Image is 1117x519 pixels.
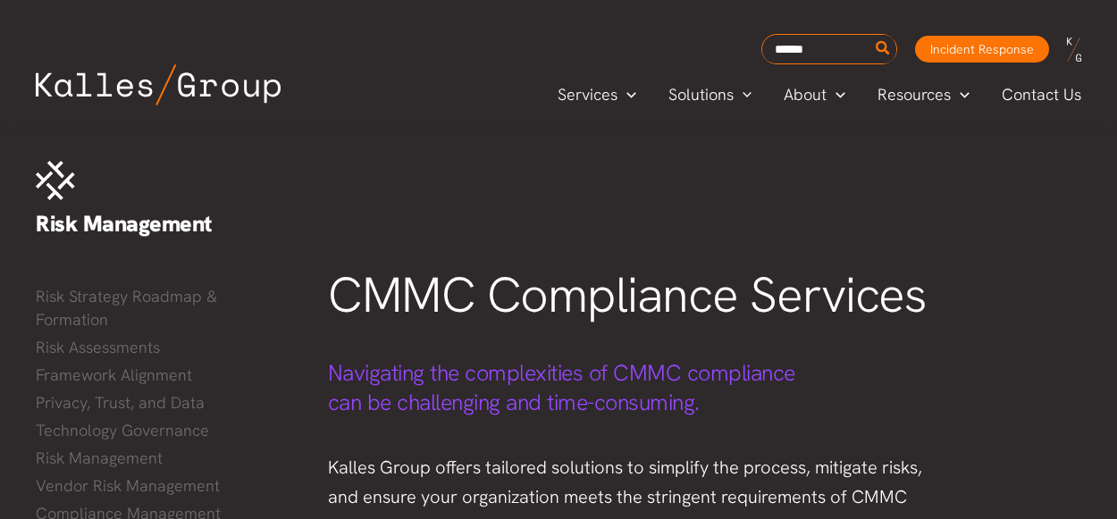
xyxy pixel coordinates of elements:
a: SolutionsMenu Toggle [652,81,768,108]
span: Risk Management [36,209,213,239]
a: Vendor Risk Management [36,473,292,499]
img: Risk [36,161,75,200]
span: Menu Toggle [734,81,752,108]
a: Risk Assessments [36,334,292,361]
a: Technology Governance [36,417,292,444]
span: Menu Toggle [827,81,845,108]
button: Search [872,35,894,63]
a: Privacy, Trust, and Data [36,389,292,416]
a: ServicesMenu Toggle [542,81,652,108]
span: Resources [878,81,951,108]
span: Menu Toggle [617,81,636,108]
span: About [784,81,827,108]
a: Incident Response [915,36,1049,63]
a: AboutMenu Toggle [768,81,861,108]
a: Risk Strategy Roadmap & Formation [36,283,292,333]
span: Services [558,81,617,108]
a: Risk Management [36,445,292,472]
span: Contact Us [1002,81,1081,108]
a: ResourcesMenu Toggle [861,81,986,108]
a: Contact Us [986,81,1099,108]
a: Framework Alignment [36,362,292,389]
span: Menu Toggle [951,81,970,108]
span: Navigating the complexities of CMMC compliance can be challenging and time-consuming. [328,358,795,417]
span: Solutions [668,81,734,108]
img: Kalles Group [36,64,281,105]
nav: Primary Site Navigation [542,80,1099,109]
span: CMMC Compliance Services [328,263,928,327]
